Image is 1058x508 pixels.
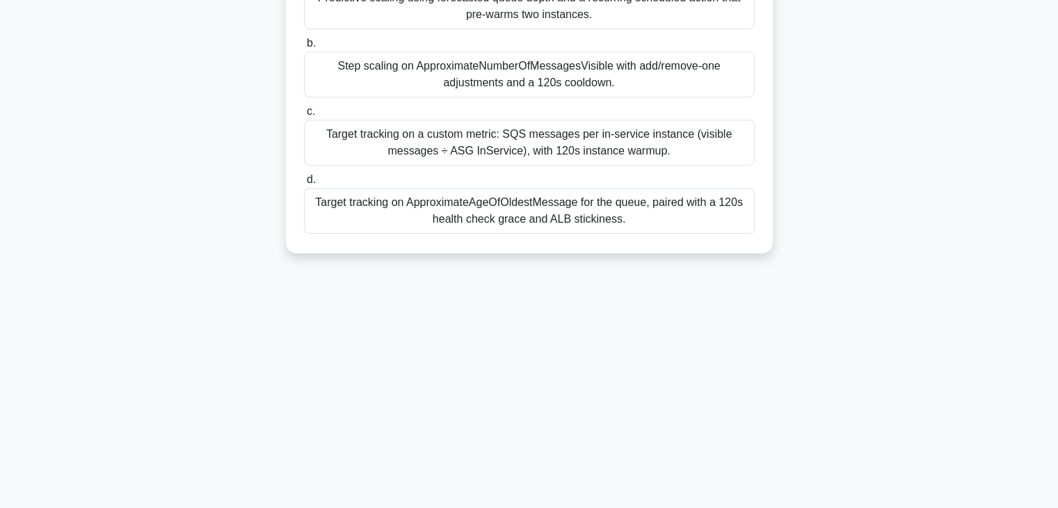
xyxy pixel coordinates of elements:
[307,105,315,117] span: c.
[307,173,316,185] span: d.
[304,51,755,97] div: Step scaling on ApproximateNumberOfMessagesVisible with add/remove-one adjustments and a 120s coo...
[304,120,755,166] div: Target tracking on a custom metric: SQS messages per in-service instance (visible messages ÷ ASG ...
[307,37,316,49] span: b.
[304,188,755,234] div: Target tracking on ApproximateAgeOfOldestMessage for the queue, paired with a 120s health check g...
